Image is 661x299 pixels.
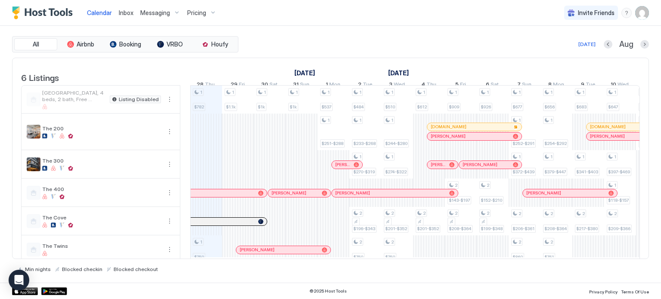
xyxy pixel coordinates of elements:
[423,89,425,95] span: 1
[353,141,376,146] span: $233-$268
[553,81,564,90] span: Mon
[296,89,298,95] span: 1
[193,38,236,50] button: Houfy
[41,287,67,295] div: Google Play Store
[455,210,457,216] span: 2
[164,94,175,105] div: menu
[164,159,175,170] div: menu
[119,8,133,17] a: Inbox
[463,162,497,167] span: [PERSON_NAME]
[27,157,40,171] div: listing image
[481,197,502,203] span: $152-$210
[21,71,59,83] span: 6 Listings
[455,81,459,90] span: 5
[194,104,204,110] span: $782
[321,104,331,110] span: $537
[590,124,626,129] span: [DOMAIN_NAME]
[544,169,566,175] span: $379-$447
[421,81,425,90] span: 4
[164,216,175,226] button: More options
[356,79,374,92] a: September 2, 2025
[164,126,175,137] button: More options
[164,159,175,170] button: More options
[519,117,521,123] span: 1
[608,197,629,203] span: $118-$157
[550,239,553,245] span: 2
[321,141,343,146] span: $251-$288
[187,9,206,17] span: Pricing
[14,38,57,50] button: All
[62,266,102,272] span: Blocked checkin
[522,81,531,90] span: Sun
[290,104,297,110] span: $1k
[614,89,616,95] span: 1
[42,243,161,249] span: The Twins
[326,81,328,90] span: 1
[329,81,340,90] span: Mon
[417,104,427,110] span: $612
[484,79,501,92] a: September 6, 2025
[324,79,343,92] a: September 1, 2025
[12,287,38,295] a: App Store
[604,40,612,49] button: Previous month
[455,182,457,188] span: 2
[359,154,361,160] span: 1
[513,104,522,110] span: $677
[200,239,202,245] span: 1
[481,226,503,231] span: $199-$348
[12,6,77,19] a: Host Tools Logo
[87,8,112,17] a: Calendar
[635,6,649,20] div: User profile
[487,89,489,95] span: 1
[293,81,299,90] span: 31
[194,254,204,260] span: $750
[353,169,375,175] span: $270-$319
[231,81,238,90] span: 29
[576,104,587,110] span: $683
[519,211,521,216] span: 2
[550,154,553,160] span: 1
[513,169,534,175] span: $372-$439
[261,81,268,90] span: 30
[546,79,566,92] a: September 8, 2025
[579,79,597,92] a: September 9, 2025
[426,81,436,90] span: Thu
[548,81,552,90] span: 8
[269,81,278,90] span: Sat
[519,154,521,160] span: 1
[586,81,595,90] span: Tue
[614,154,616,160] span: 1
[589,289,618,294] span: Privacy Policy
[513,141,534,146] span: $252-$291
[164,216,175,226] div: menu
[431,162,446,167] span: [PERSON_NAME]
[27,125,40,139] div: listing image
[363,81,372,90] span: Tue
[544,254,554,260] span: $751
[460,81,466,90] span: Fri
[292,67,317,79] a: August 13, 2025
[621,287,649,296] a: Terms Of Use
[9,270,29,290] div: Open Intercom Messenger
[486,81,489,90] span: 6
[449,104,459,110] span: $909
[608,104,618,110] span: $647
[576,169,598,175] span: $341-$403
[164,188,175,198] div: menu
[515,79,534,92] a: September 7, 2025
[619,40,633,49] span: Aug
[226,104,236,110] span: $1.1k
[481,104,491,110] span: $926
[431,133,466,139] span: [PERSON_NAME]
[453,79,468,92] a: September 5, 2025
[544,141,567,146] span: $254-$292
[77,40,94,48] span: Airbnb
[577,39,597,49] button: [DATE]
[640,40,649,49] button: Next month
[164,94,175,105] button: More options
[358,81,361,90] span: 2
[423,210,426,216] span: 2
[550,211,553,216] span: 2
[519,89,521,95] span: 1
[389,81,392,90] span: 3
